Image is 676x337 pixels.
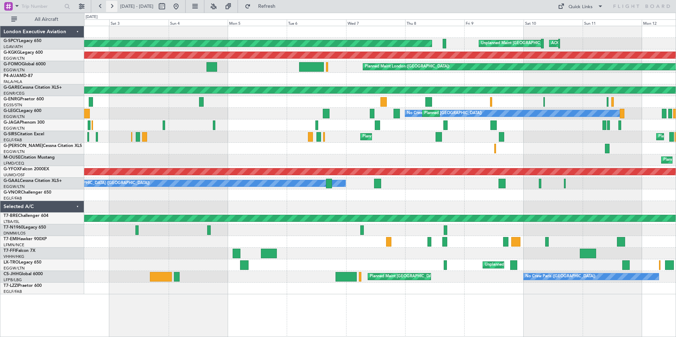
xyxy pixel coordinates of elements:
a: LX-TROLegacy 650 [4,260,41,265]
div: Wed 7 [346,19,405,26]
span: G-[PERSON_NAME] [4,144,43,148]
a: EGLF/FAB [4,137,22,143]
span: G-ENRG [4,97,20,101]
div: AOG Maint Bremen [551,38,587,49]
div: Quick Links [569,4,593,11]
a: VHHH/HKG [4,254,24,259]
a: G-SPCYLegacy 650 [4,39,41,43]
a: LGAV/ATH [4,44,23,49]
a: LTBA/ISL [4,219,19,224]
a: G-GAALCessna Citation XLS+ [4,179,62,183]
a: LFMN/NCE [4,242,24,248]
div: Planned Maint [GEOGRAPHIC_DATA] ([GEOGRAPHIC_DATA]) [370,271,481,282]
a: G-YFOXFalcon 2000EX [4,167,49,171]
a: EGGW/LTN [4,126,25,131]
a: LFMD/CEQ [4,161,24,166]
a: DNMM/LOS [4,231,25,236]
a: G-LEGCLegacy 600 [4,109,41,113]
span: G-LEGC [4,109,19,113]
div: No Crew London ([GEOGRAPHIC_DATA]) [407,108,482,119]
a: EGGW/LTN [4,67,25,73]
span: LX-TRO [4,260,19,265]
span: G-KGKG [4,51,20,55]
span: P4-AUA [4,74,19,78]
div: Planned Maint [GEOGRAPHIC_DATA] ([GEOGRAPHIC_DATA]) [424,108,536,119]
a: M-OUSECitation Mustang [4,155,55,160]
a: G-GARECessna Citation XLS+ [4,85,62,90]
div: Tue 6 [287,19,346,26]
a: G-FOMOGlobal 6000 [4,62,46,66]
a: FALA/HLA [4,79,22,84]
span: T7-EMI [4,237,17,241]
span: G-SIRS [4,132,17,136]
span: G-GARE [4,85,20,90]
span: G-YFOX [4,167,20,171]
a: T7-EMIHawker 900XP [4,237,47,241]
div: No Crew Paris ([GEOGRAPHIC_DATA]) [525,271,595,282]
a: T7-N1960Legacy 650 [4,225,46,230]
div: Sun 11 [583,19,642,26]
a: T7-FFIFalcon 7X [4,249,35,253]
a: EGLF/FAB [4,289,22,294]
a: G-ENRGPraetor 600 [4,97,44,101]
a: G-VNORChallenger 650 [4,190,51,195]
div: Planned Maint [GEOGRAPHIC_DATA] ([GEOGRAPHIC_DATA]) [362,131,474,142]
a: CS-JHHGlobal 6000 [4,272,43,276]
span: All Aircraft [18,17,75,22]
div: Mon 5 [228,19,287,26]
span: CS-JHH [4,272,19,276]
a: EGNR/CEG [4,91,25,96]
button: Quick Links [554,1,607,12]
a: EGGW/LTN [4,184,25,189]
a: LFPB/LBG [4,277,22,283]
span: G-VNOR [4,190,21,195]
a: T7-BREChallenger 604 [4,214,48,218]
div: Thu 8 [405,19,464,26]
div: Fri 9 [464,19,523,26]
div: Unplanned Maint [GEOGRAPHIC_DATA] ([GEOGRAPHIC_DATA]) [485,260,601,270]
span: [DATE] - [DATE] [120,3,153,10]
a: EGGW/LTN [4,56,25,61]
a: EGLF/FAB [4,196,22,201]
div: Owner [GEOGRAPHIC_DATA] ([GEOGRAPHIC_DATA]) [52,178,150,189]
a: G-JAGAPhenom 300 [4,120,45,125]
a: G-SIRSCitation Excel [4,132,44,136]
button: All Aircraft [8,14,77,25]
span: M-OUSE [4,155,21,160]
span: Refresh [252,4,282,9]
a: UUMO/OSF [4,172,25,178]
div: Sat 3 [109,19,168,26]
div: Sat 10 [524,19,583,26]
span: G-FOMO [4,62,22,66]
a: G-[PERSON_NAME]Cessna Citation XLS [4,144,82,148]
span: T7-LZZI [4,284,18,288]
input: Trip Number [22,1,62,12]
button: Refresh [241,1,284,12]
div: Sun 4 [169,19,228,26]
span: T7-FFI [4,249,16,253]
span: T7-N1960 [4,225,23,230]
a: EGGW/LTN [4,266,25,271]
div: Unplanned Maint [GEOGRAPHIC_DATA] [481,38,553,49]
a: EGSS/STN [4,102,22,108]
a: P4-AUAMD-87 [4,74,33,78]
a: G-KGKGLegacy 600 [4,51,43,55]
a: EGGW/LTN [4,149,25,154]
div: [DATE] [86,14,98,20]
span: T7-BRE [4,214,18,218]
a: T7-LZZIPraetor 600 [4,284,42,288]
span: G-SPCY [4,39,19,43]
span: G-GAAL [4,179,20,183]
div: Planned Maint London ([GEOGRAPHIC_DATA]) [365,61,449,72]
span: G-JAGA [4,120,20,125]
a: EGGW/LTN [4,114,25,119]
